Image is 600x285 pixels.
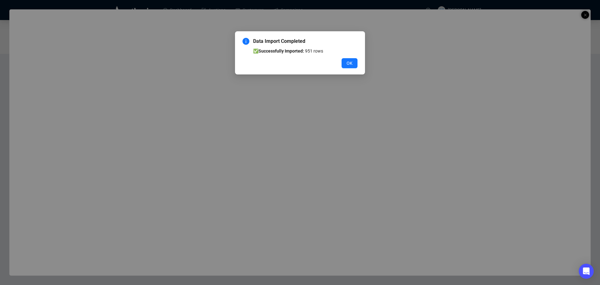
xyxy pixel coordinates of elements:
div: Open Intercom Messenger [579,264,594,279]
b: Successfully Imported: [258,48,304,53]
span: Data Import Completed [253,38,357,45]
span: OK [347,60,352,67]
button: OK [342,58,357,68]
span: info-circle [242,38,249,45]
li: ✅ 951 rows [253,48,357,54]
